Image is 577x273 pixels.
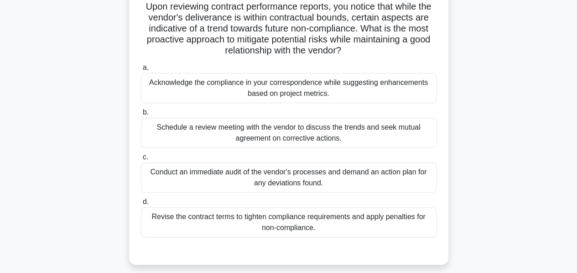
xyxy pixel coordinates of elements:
h5: Upon reviewing contract performance reports, you notice that while the vendor's deliverance is wi... [140,1,437,57]
div: Conduct an immediate audit of the vendor's processes and demand an action plan for any deviations... [141,163,437,193]
span: a. [143,63,149,71]
span: b. [143,108,149,116]
span: c. [143,153,148,161]
div: Acknowledge the compliance in your correspondence while suggesting enhancements based on project ... [141,73,437,103]
div: Schedule a review meeting with the vendor to discuss the trends and seek mutual agreement on corr... [141,118,437,148]
span: d. [143,198,149,205]
div: Revise the contract terms to tighten compliance requirements and apply penalties for non-compliance. [141,207,437,237]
